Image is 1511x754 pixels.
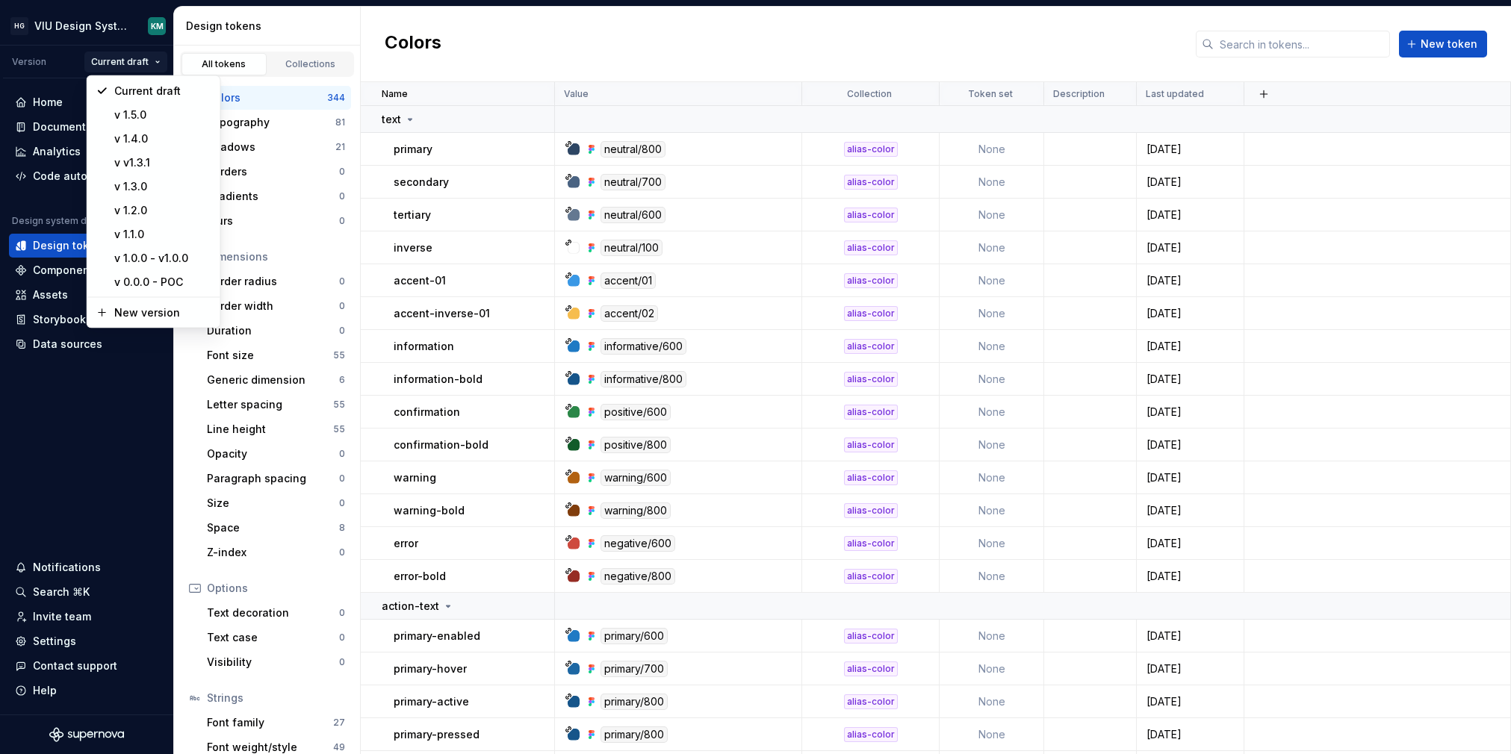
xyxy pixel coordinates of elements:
[114,305,211,320] div: New version
[114,108,211,122] div: v 1.5.0
[114,179,211,194] div: v 1.3.0
[114,251,211,266] div: v 1.0.0 - v1.0.0
[114,275,211,290] div: v 0.0.0 - POC
[114,227,211,242] div: v 1.1.0
[114,155,211,170] div: v v1.3.1
[114,203,211,218] div: v 1.2.0
[114,84,211,99] div: Current draft
[114,131,211,146] div: v 1.4.0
